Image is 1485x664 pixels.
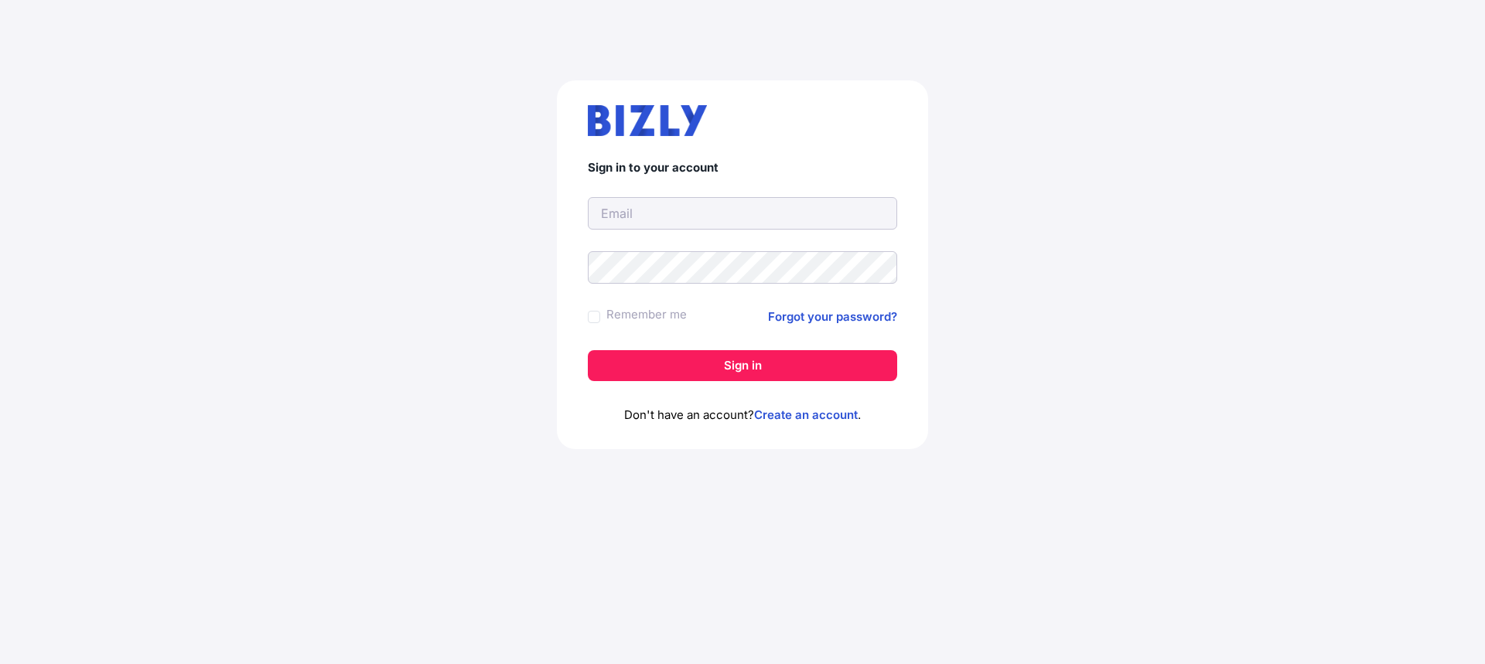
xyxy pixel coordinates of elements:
a: Forgot your password? [768,308,897,326]
p: Don't have an account? . [588,406,897,424]
img: bizly_logo.svg [588,105,707,136]
input: Email [588,197,897,230]
button: Sign in [588,350,897,381]
a: Create an account [754,407,858,422]
label: Remember me [606,305,687,324]
h4: Sign in to your account [588,161,897,175]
